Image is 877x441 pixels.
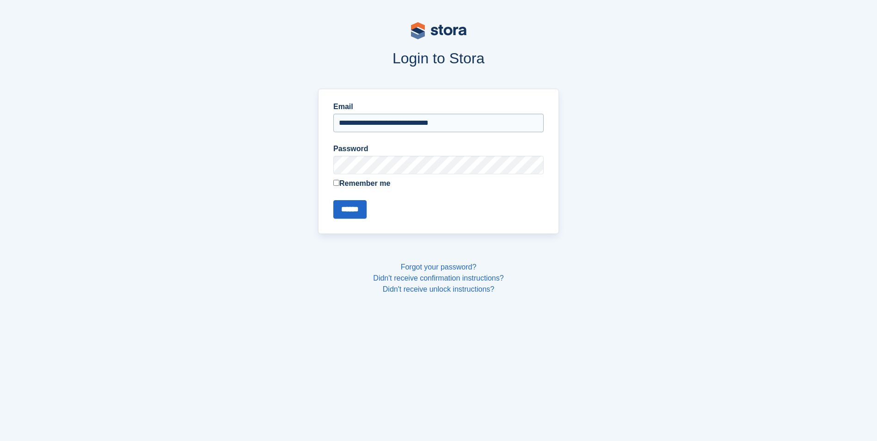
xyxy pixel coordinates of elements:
a: Forgot your password? [401,263,477,271]
label: Remember me [333,178,544,189]
img: stora-logo-53a41332b3708ae10de48c4981b4e9114cc0af31d8433b30ea865607fb682f29.svg [411,22,466,39]
label: Password [333,143,544,154]
a: Didn't receive unlock instructions? [383,285,494,293]
h1: Login to Stora [142,50,736,67]
input: Remember me [333,180,339,186]
label: Email [333,101,544,112]
a: Didn't receive confirmation instructions? [373,274,503,282]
